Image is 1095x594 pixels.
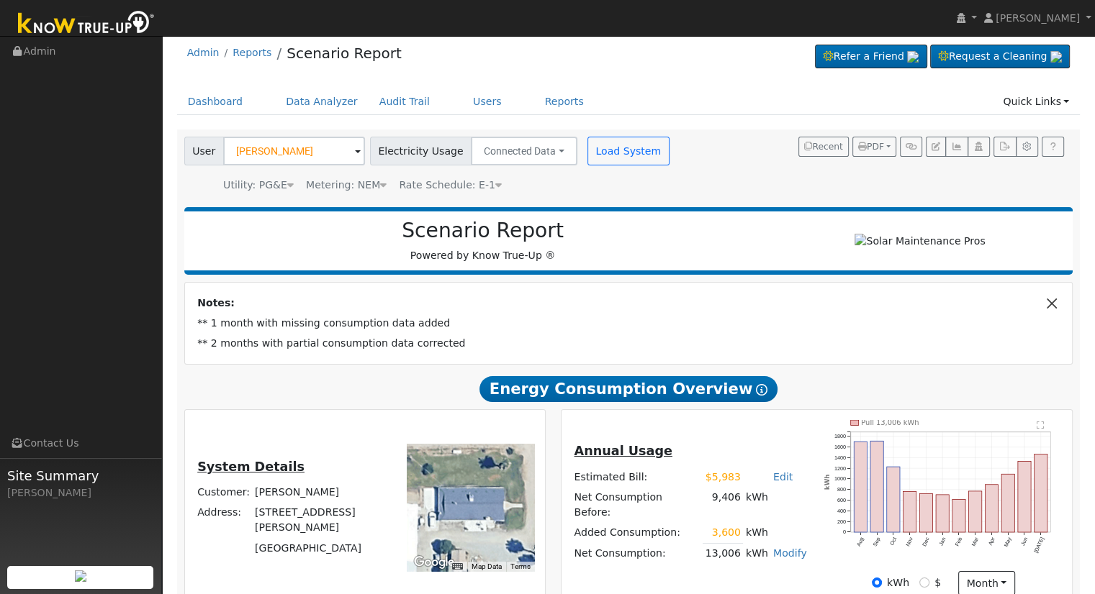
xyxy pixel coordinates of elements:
[843,529,846,535] text: 0
[233,47,271,58] a: Reports
[904,491,916,532] rect: onclick=""
[177,88,254,115] a: Dashboard
[703,467,743,487] td: $5,983
[858,142,884,152] span: PDF
[197,297,235,309] strong: Notes:
[11,8,162,40] img: Know True-Up
[837,486,846,493] text: 800
[7,485,154,501] div: [PERSON_NAME]
[184,137,224,165] span: User
[743,522,770,543] td: kWh
[996,12,1080,24] span: [PERSON_NAME]
[938,536,947,547] text: Jan
[834,444,846,450] text: 1600
[253,483,387,503] td: [PERSON_NAME]
[855,536,865,548] text: Aug
[872,536,882,548] text: Sep
[872,577,882,588] input: kWh
[945,137,968,157] button: Multi-Series Graph
[1037,421,1045,429] text: 
[837,497,846,503] text: 600
[253,503,387,538] td: [STREET_ADDRESS][PERSON_NAME]
[968,137,990,157] button: Login As
[7,466,154,485] span: Site Summary
[756,384,767,396] i: Show Help
[837,508,846,514] text: 400
[195,314,1063,334] td: ** 1 month with missing consumption data added
[479,376,778,402] span: Energy Consumption Overview
[510,562,531,570] a: Terms
[410,553,458,572] img: Google
[900,137,922,157] button: Generate Report Link
[743,543,770,564] td: kWh
[934,575,941,590] label: $
[1019,461,1032,532] rect: onclick=""
[953,499,966,532] rect: onclick=""
[919,577,929,588] input: $
[887,575,909,590] label: kWh
[862,419,920,426] text: Pull 13,006 kWh
[1050,51,1062,63] img: retrieve
[572,467,703,487] td: Estimated Bill:
[471,137,577,165] button: Connected Data
[921,536,932,547] text: Dec
[773,471,793,483] a: Edit
[195,503,253,538] td: Address:
[199,219,767,243] h2: Scenario Report
[572,522,703,543] td: Added Consumption:
[534,88,595,115] a: Reports
[223,178,294,193] div: Utility: PG&E
[815,45,927,69] a: Refer a Friend
[889,536,898,547] text: Oct
[223,137,365,165] input: Select a User
[992,88,1080,115] a: Quick Links
[462,88,513,115] a: Users
[907,51,919,63] img: retrieve
[986,485,999,532] rect: onclick=""
[187,47,220,58] a: Admin
[1045,296,1060,311] button: Close
[1002,474,1015,532] rect: onclick=""
[369,88,441,115] a: Audit Trail
[195,483,253,503] td: Customer:
[1042,137,1064,157] a: Help Link
[855,234,985,249] img: Solar Maintenance Pros
[837,518,846,525] text: 200
[905,536,915,547] text: Nov
[970,536,981,547] text: Mar
[410,553,458,572] a: Open this area in Google Maps (opens a new window)
[253,538,387,558] td: [GEOGRAPHIC_DATA]
[870,441,883,532] rect: onclick=""
[191,219,775,263] div: Powered by Know True-Up ®
[798,137,849,157] button: Recent
[703,487,743,522] td: 9,406
[824,474,832,490] text: kWh
[195,334,1063,354] td: ** 2 months with partial consumption data corrected
[993,137,1016,157] button: Export Interval Data
[572,487,703,522] td: Net Consumption Before:
[955,536,964,547] text: Feb
[834,475,846,482] text: 1000
[574,444,672,458] u: Annual Usage
[834,433,846,439] text: 1800
[275,88,369,115] a: Data Analyzer
[472,562,502,572] button: Map Data
[703,543,743,564] td: 13,006
[834,454,846,460] text: 1400
[452,562,462,572] button: Keyboard shortcuts
[969,491,982,532] rect: onclick=""
[937,495,950,532] rect: onclick=""
[197,460,305,474] u: System Details
[930,45,1070,69] a: Request a Cleaning
[1033,536,1046,554] text: [DATE]
[834,465,846,471] text: 1200
[287,45,402,62] a: Scenario Report
[587,137,670,165] button: Load System
[1020,536,1029,547] text: Jun
[370,137,472,165] span: Electricity Usage
[852,137,896,157] button: PDF
[572,543,703,564] td: Net Consumption:
[743,487,809,522] td: kWh
[306,178,387,193] div: Metering: NEM
[1004,536,1014,548] text: May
